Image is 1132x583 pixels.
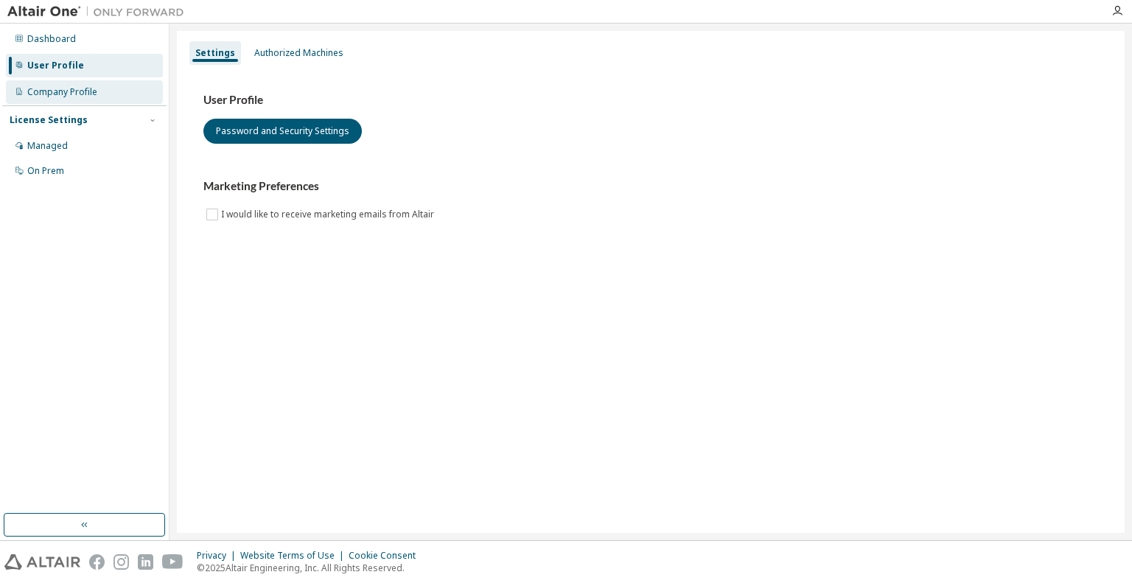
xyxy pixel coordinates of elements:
div: Settings [195,47,235,59]
img: altair_logo.svg [4,554,80,570]
div: License Settings [10,114,88,126]
div: User Profile [27,60,84,71]
img: facebook.svg [89,554,105,570]
img: linkedin.svg [138,554,153,570]
div: Managed [27,140,68,152]
button: Password and Security Settings [203,119,362,144]
div: On Prem [27,165,64,177]
img: Altair One [7,4,192,19]
label: I would like to receive marketing emails from Altair [221,206,437,223]
div: Authorized Machines [254,47,343,59]
p: © 2025 Altair Engineering, Inc. All Rights Reserved. [197,562,424,574]
img: instagram.svg [113,554,129,570]
img: youtube.svg [162,554,184,570]
div: Website Terms of Use [240,550,349,562]
h3: Marketing Preferences [203,179,1098,194]
div: Dashboard [27,33,76,45]
div: Privacy [197,550,240,562]
div: Cookie Consent [349,550,424,562]
div: Company Profile [27,86,97,98]
h3: User Profile [203,93,1098,108]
